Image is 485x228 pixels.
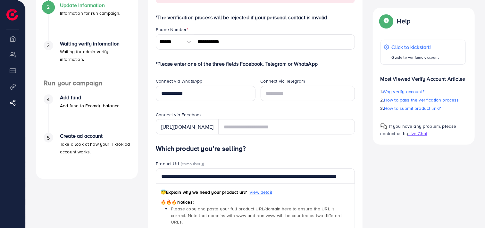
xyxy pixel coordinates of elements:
p: Information for run campaign. [60,9,121,17]
span: 5 [47,134,50,142]
h4: Add fund [60,94,120,101]
p: 2. [380,96,466,104]
h4: Update Information [60,2,121,8]
span: If you have any problem, please contact us by [380,123,456,137]
h4: Run your campaign [36,79,138,87]
h4: Waiting verify information [60,41,130,47]
p: Most Viewed Verify Account Articles [380,70,466,83]
label: Connect via WhatsApp [156,78,202,84]
span: Notices: [161,199,194,205]
p: *The verification process will be rejected if your personal contact is invalid [156,13,355,21]
span: Please copy and paste your full product URL/domain here to ensure the URL is correct. Note that d... [171,206,342,225]
span: 3 [47,42,50,49]
li: Update Information [36,2,138,41]
li: Add fund [36,94,138,133]
p: Waiting for admin verify information. [60,48,130,63]
p: Take a look at how your TikTok ad account works. [60,140,130,156]
span: Live Chat [408,130,427,137]
label: Product Url [156,160,204,167]
p: *Please enter one of the three fields Facebook, Telegram or WhatsApp [156,60,355,68]
span: 4 [47,96,50,103]
p: Add fund to Ecomdy balance [60,102,120,110]
span: How to submit product link? [384,105,441,111]
span: Explain why we need your product url? [161,189,247,195]
li: Create ad account [36,133,138,171]
div: [URL][DOMAIN_NAME] [156,119,219,134]
h4: Which product you’re selling? [156,145,355,153]
span: (compulsory) [181,161,204,167]
span: View detail [249,189,272,195]
img: logo [6,9,18,20]
img: Popup guide [380,15,392,27]
iframe: Chat [458,199,480,223]
span: 🔥🔥🔥 [161,199,177,205]
p: Click to kickstart! [392,43,439,51]
p: 3. [380,104,466,112]
p: Help [397,17,411,25]
img: Popup guide [380,123,387,130]
span: Why verify account? [383,88,424,95]
p: 1. [380,88,466,95]
span: How to pass the verification process [384,97,459,103]
label: Phone Number [156,26,188,33]
p: Guide to verifying account [392,53,439,61]
label: Connect via Telegram [261,78,305,84]
span: 😇 [161,189,166,195]
label: Connect via Facebook [156,111,202,118]
li: Waiting verify information [36,41,138,79]
h4: Create ad account [60,133,130,139]
span: 2 [47,3,50,11]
